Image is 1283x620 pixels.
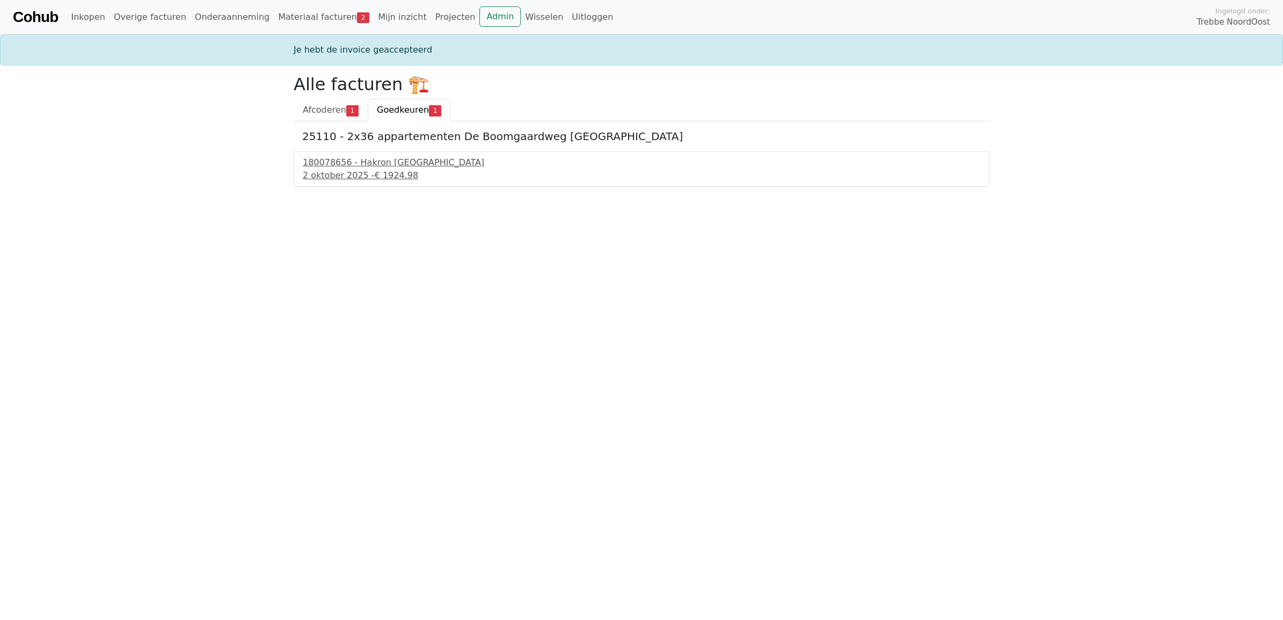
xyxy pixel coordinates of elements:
[429,105,441,116] span: 1
[294,99,368,121] a: Afcoderen1
[431,6,480,28] a: Projecten
[357,12,369,23] span: 2
[567,6,617,28] a: Uitloggen
[375,170,418,180] span: € 1924.98
[368,99,450,121] a: Goedkeuren1
[303,105,346,115] span: Afcoderen
[13,4,58,30] a: Cohub
[1197,16,1270,28] span: Trebbe NoordOost
[303,156,980,169] div: 180078656 - Hakron [GEOGRAPHIC_DATA]
[191,6,274,28] a: Onderaanneming
[287,43,996,56] div: Je hebt de invoice geaccepteerd
[1215,6,1270,16] span: Ingelogd onder:
[302,130,981,143] h5: 25110 - 2x36 appartementen De Boomgaardweg [GEOGRAPHIC_DATA]
[374,6,431,28] a: Mijn inzicht
[274,6,374,28] a: Materiaal facturen2
[479,6,521,27] a: Admin
[346,105,359,116] span: 1
[110,6,191,28] a: Overige facturen
[294,74,989,94] h2: Alle facturen 🏗️
[377,105,429,115] span: Goedkeuren
[521,6,567,28] a: Wisselen
[303,156,980,182] a: 180078656 - Hakron [GEOGRAPHIC_DATA]2 oktober 2025 -€ 1924.98
[67,6,109,28] a: Inkopen
[303,169,980,182] div: 2 oktober 2025 -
